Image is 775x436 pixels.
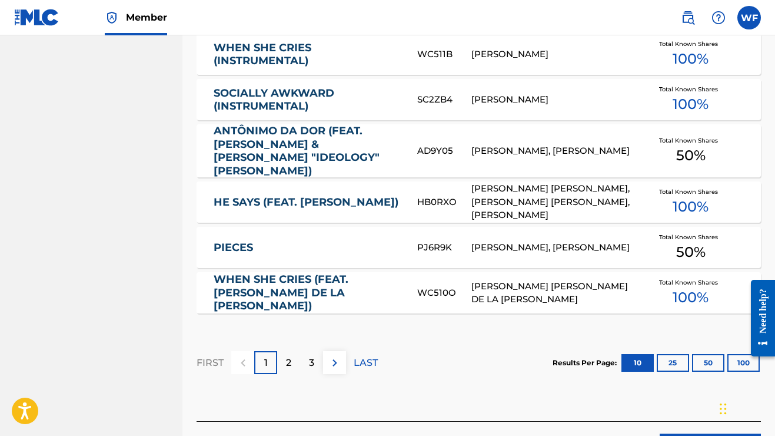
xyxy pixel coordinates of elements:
[471,48,632,61] div: [PERSON_NAME]
[737,6,761,29] div: User Menu
[309,356,314,370] p: 3
[214,87,402,113] a: SOCIALLY AWKWARD (INSTRUMENTAL)
[681,11,695,25] img: search
[14,9,59,26] img: MLC Logo
[214,124,402,177] a: ANTÔNIMO DA DOR (FEAT. [PERSON_NAME] & [PERSON_NAME] "IDEOLOGY" [PERSON_NAME])
[659,85,723,94] span: Total Known Shares
[659,187,723,196] span: Total Known Shares
[417,241,471,255] div: PJ6R9K
[692,354,724,372] button: 50
[417,144,471,158] div: AD9Y05
[673,196,709,217] span: 100 %
[471,280,632,306] div: [PERSON_NAME] [PERSON_NAME] DE LA [PERSON_NAME]
[727,354,760,372] button: 100
[214,241,402,255] a: PIECES
[676,145,706,166] span: 50 %
[720,391,727,427] div: Drag
[676,242,706,263] span: 50 %
[471,182,632,222] div: [PERSON_NAME] [PERSON_NAME], [PERSON_NAME] [PERSON_NAME], [PERSON_NAME]
[214,273,402,313] a: WHEN SHE CRIES (FEAT. [PERSON_NAME] DE LA [PERSON_NAME])
[659,39,723,48] span: Total Known Shares
[417,48,471,61] div: WC511B
[417,286,471,300] div: WC510O
[126,11,167,24] span: Member
[707,6,730,29] div: Help
[711,11,726,25] img: help
[286,356,291,370] p: 2
[417,93,471,107] div: SC2ZB4
[673,287,709,308] span: 100 %
[621,354,654,372] button: 10
[553,358,620,368] p: Results Per Page:
[471,93,632,107] div: [PERSON_NAME]
[742,268,775,369] iframe: Resource Center
[659,136,723,145] span: Total Known Shares
[659,233,723,242] span: Total Known Shares
[676,6,700,29] a: Public Search
[328,356,342,370] img: right
[716,379,775,436] iframe: Chat Widget
[657,354,689,372] button: 25
[264,356,268,370] p: 1
[673,94,709,115] span: 100 %
[673,48,709,70] span: 100 %
[105,11,119,25] img: Top Rightsholder
[214,196,402,209] a: HE SAYS (FEAT. [PERSON_NAME])
[659,278,723,287] span: Total Known Shares
[214,41,402,68] a: WHEN SHE CRIES (INSTRUMENTAL)
[197,356,224,370] p: FIRST
[471,241,632,255] div: [PERSON_NAME], [PERSON_NAME]
[354,356,378,370] p: LAST
[417,196,471,209] div: HB0RXO
[471,144,632,158] div: [PERSON_NAME], [PERSON_NAME]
